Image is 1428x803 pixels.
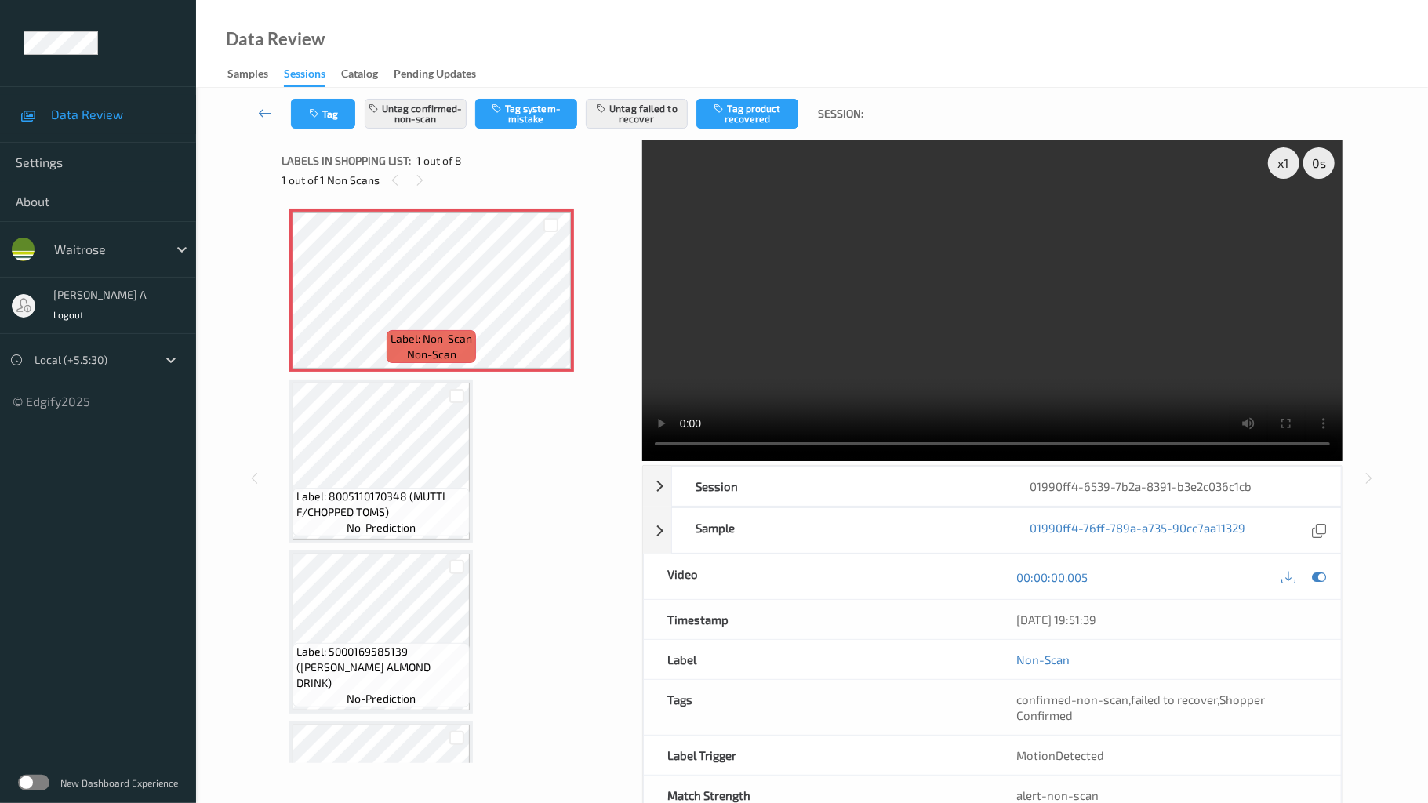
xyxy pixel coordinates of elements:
div: MotionDetected [993,736,1342,775]
button: Tag [291,99,355,129]
span: confirmed-non-scan [1016,692,1128,707]
a: Samples [227,64,284,85]
div: Sessions [284,66,325,87]
button: Tag product recovered [696,99,798,129]
span: Session: [818,106,863,122]
div: Catalog [341,66,378,85]
div: Video [644,554,993,599]
div: Sample [672,508,1007,553]
span: failed to recover [1131,692,1218,707]
div: 01990ff4-6539-7b2a-8391-b3e2c036c1cb [1007,467,1342,506]
div: alert-non-scan [1016,787,1318,803]
a: Sessions [284,64,341,87]
div: Pending Updates [394,66,476,85]
a: Catalog [341,64,394,85]
div: 1 out of 1 Non Scans [282,170,632,190]
span: no-prediction [347,520,416,536]
span: non-scan [407,347,456,362]
span: Shopper Confirmed [1016,692,1266,722]
div: [DATE] 19:51:39 [1016,612,1318,627]
div: Label Trigger [644,736,993,775]
div: Sample01990ff4-76ff-789a-a735-90cc7aa11329 [643,507,1342,554]
div: Label [644,640,993,679]
a: 00:00:00.005 [1016,569,1088,585]
button: Untag failed to recover [586,99,688,129]
button: Tag system-mistake [475,99,577,129]
span: 1 out of 8 [416,153,462,169]
button: Untag confirmed-non-scan [365,99,467,129]
span: Labels in shopping list: [282,153,411,169]
a: Pending Updates [394,64,492,85]
span: , , [1016,692,1266,722]
div: Data Review [226,31,325,47]
div: 0 s [1303,147,1335,179]
div: Timestamp [644,600,993,639]
div: x 1 [1268,147,1299,179]
div: Session01990ff4-6539-7b2a-8391-b3e2c036c1cb [643,466,1342,507]
div: Samples [227,66,268,85]
span: Label: 8005110170348 (MUTTI F/CHOPPED TOMS) [296,489,466,520]
div: Session [672,467,1007,506]
span: Label: 5000169585139 ([PERSON_NAME] ALMOND DRINK) [296,644,466,691]
div: Tags [644,680,993,735]
a: 01990ff4-76ff-789a-a735-90cc7aa11329 [1030,520,1246,541]
span: no-prediction [347,691,416,707]
a: Non-Scan [1016,652,1070,667]
span: Label: Non-Scan [391,331,472,347]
